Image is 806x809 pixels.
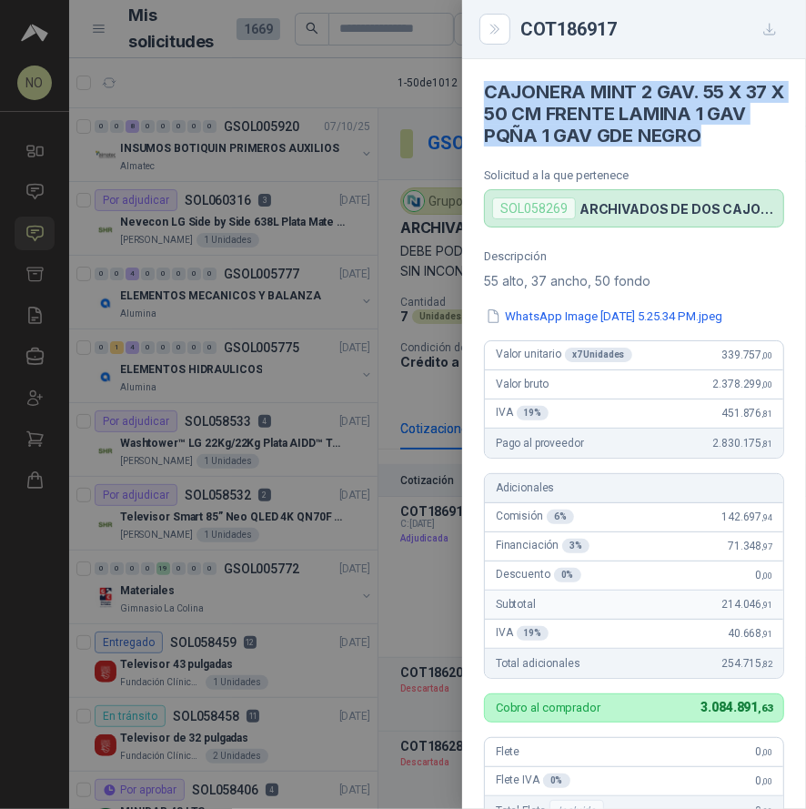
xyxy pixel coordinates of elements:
[721,407,772,420] span: 451.876
[761,409,772,419] span: ,81
[484,168,784,182] p: Solicitud a la que pertenece
[721,657,772,670] span: 254.715
[761,659,772,669] span: ,82
[496,406,549,420] span: IVA
[728,627,772,640] span: 40.668
[701,700,772,714] span: 3.084.891
[520,15,784,44] div: COT186917
[496,774,570,788] span: Flete IVA
[547,510,574,524] div: 6 %
[713,378,772,390] span: 2.378.299
[756,569,772,581] span: 0
[758,703,772,714] span: ,63
[713,437,772,450] span: 2.830.175
[496,510,574,524] span: Comisión
[579,201,776,217] p: ARCHIVADOS DE DOS CAJONES
[517,626,549,641] div: 19 %
[543,774,570,788] div: 0 %
[761,747,772,757] span: ,00
[484,249,784,263] p: Descripción
[728,540,772,552] span: 71.348
[484,18,506,40] button: Close
[496,745,519,758] span: Flete
[484,81,784,147] h4: CAJONERA MINT 2 GAV. 55 X 37 X 50 CM FRENTE LAMINA 1 GAV PQÑA 1 GAV GDE NEGRO
[496,348,632,362] span: Valor unitario
[756,774,772,787] span: 0
[484,270,784,292] p: 55 alto, 37 ancho, 50 fondo
[496,539,589,553] span: Financiación
[562,539,589,553] div: 3 %
[761,512,772,522] span: ,94
[492,197,576,219] div: SOL058269
[496,378,549,390] span: Valor bruto
[761,600,772,610] span: ,91
[721,511,772,523] span: 142.697
[756,745,772,758] span: 0
[761,629,772,639] span: ,91
[496,568,581,582] span: Descuento
[554,568,581,582] div: 0 %
[761,571,772,581] span: ,00
[761,776,772,786] span: ,00
[721,349,772,361] span: 339.757
[496,702,600,713] p: Cobro al comprador
[496,626,549,641] span: IVA
[496,598,536,611] span: Subtotal
[761,350,772,360] span: ,00
[565,348,632,362] div: x 7 Unidades
[485,649,783,678] div: Total adicionales
[484,307,724,326] button: WhatsApp Image [DATE] 5.25.34 PM.jpeg
[496,437,584,450] span: Pago al proveedor
[485,474,783,503] div: Adicionales
[761,541,772,551] span: ,97
[761,379,772,389] span: ,00
[721,598,772,611] span: 214.046
[761,439,772,449] span: ,81
[517,406,549,420] div: 19 %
